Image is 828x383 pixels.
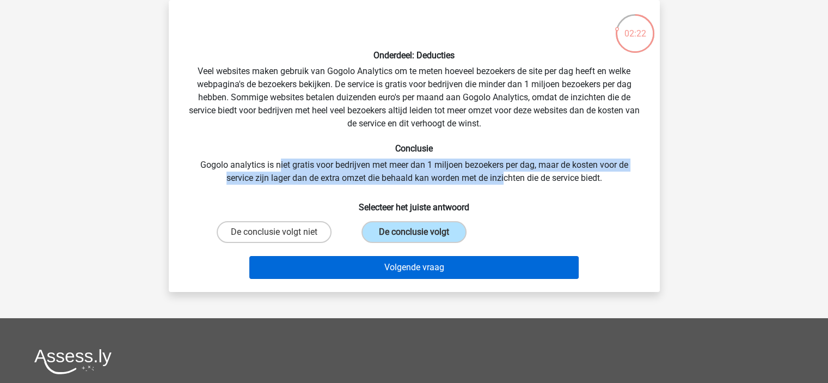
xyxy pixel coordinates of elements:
[615,13,655,40] div: 02:22
[217,221,332,243] label: De conclusie volgt niet
[34,349,112,374] img: Assessly logo
[186,193,642,212] h6: Selecteer het juiste antwoord
[186,143,642,154] h6: Conclusie
[361,221,467,243] label: De conclusie volgt
[186,50,642,60] h6: Onderdeel: Deducties
[249,256,579,279] button: Volgende vraag
[173,9,655,283] div: Veel websites maken gebruik van Gogolo Analytics om te meten hoeveel bezoekers de site per dag he...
